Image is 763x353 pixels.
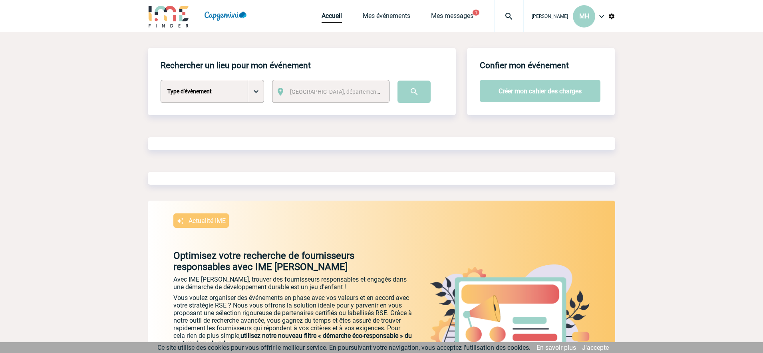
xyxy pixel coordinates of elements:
[189,217,226,225] p: Actualité IME
[480,80,600,102] button: Créer mon cahier des charges
[322,12,342,23] a: Accueil
[579,12,589,20] span: MH
[582,344,609,351] a: J'accepte
[536,344,576,351] a: En savoir plus
[473,10,479,16] button: 1
[173,276,413,291] p: Avec IME [PERSON_NAME], trouver des fournisseurs responsables et engagés dans une démarche de dév...
[480,61,569,70] h4: Confier mon événement
[157,344,531,351] span: Ce site utilise des cookies pour vous offrir le meilleur service. En poursuivant votre navigation...
[148,250,413,272] p: Optimisez votre recherche de fournisseurs responsables avec IME [PERSON_NAME]
[161,61,311,70] h4: Rechercher un lieu pour mon événement
[290,89,401,95] span: [GEOGRAPHIC_DATA], département, région...
[148,5,189,28] img: IME-Finder
[397,81,431,103] input: Submit
[173,332,412,347] span: utilisez notre nouveau filtre « démarche éco-responsable » du moteur de recherche.
[173,294,413,347] p: Vous voulez organiser des événements en phase avec vos valeurs et en accord avec votre stratégie ...
[363,12,410,23] a: Mes événements
[431,12,473,23] a: Mes messages
[532,14,568,19] span: [PERSON_NAME]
